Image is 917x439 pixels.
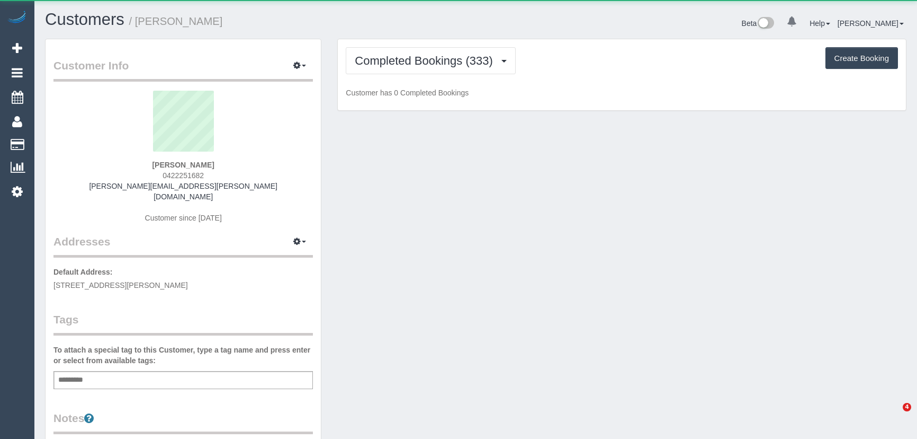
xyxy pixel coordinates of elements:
span: [STREET_ADDRESS][PERSON_NAME] [53,281,188,289]
iframe: Intercom live chat [881,403,906,428]
img: Automaid Logo [6,11,28,25]
strong: [PERSON_NAME] [152,161,214,169]
span: Customer since [DATE] [145,214,222,222]
a: [PERSON_NAME] [838,19,904,28]
label: To attach a special tag to this Customer, type a tag name and press enter or select from availabl... [53,345,313,366]
span: 4 [903,403,911,411]
a: Customers [45,10,124,29]
a: [PERSON_NAME][EMAIL_ADDRESS][PERSON_NAME][DOMAIN_NAME] [89,182,277,201]
button: Create Booking [825,47,898,69]
a: Help [810,19,830,28]
span: Completed Bookings (333) [355,54,498,67]
a: Beta [742,19,775,28]
img: New interface [757,17,774,31]
legend: Notes [53,410,313,434]
span: 0422251682 [163,171,204,180]
legend: Tags [53,312,313,336]
small: / [PERSON_NAME] [129,15,223,27]
button: Completed Bookings (333) [346,47,516,74]
legend: Customer Info [53,58,313,82]
p: Customer has 0 Completed Bookings [346,87,898,98]
label: Default Address: [53,267,113,277]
